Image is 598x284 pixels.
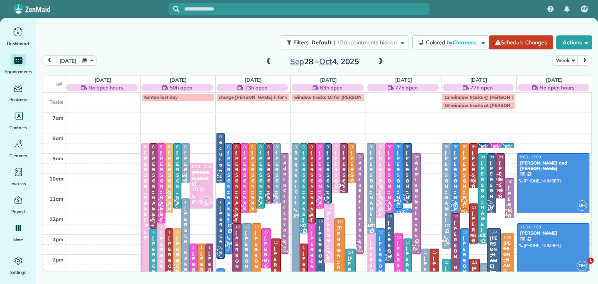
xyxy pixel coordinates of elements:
[319,56,332,66] span: Oct
[3,166,33,188] a: Invoices
[311,196,322,206] span: VG
[489,35,553,49] a: Schedule Changes
[320,77,337,83] a: [DATE]
[337,219,358,224] span: 12:15 - 3:30
[53,155,63,161] span: 9am
[161,205,171,212] small: 4
[444,102,528,108] span: 16 window tracks at [PERSON_NAME]
[335,181,345,191] span: TP
[160,224,181,230] span: 12:30 - 4:30
[433,250,451,255] span: 1:45 - 4:30
[453,150,457,223] div: [PERSON_NAME]
[327,185,337,192] small: 2
[354,243,359,247] span: MH
[264,230,285,235] span: 12:45 - 2:45
[325,252,329,257] span: KF
[478,140,487,147] small: 2
[463,144,484,149] span: 8:30 - 11:45
[472,205,493,210] span: 11:30 - 1:30
[482,265,501,270] span: 2:30 - 4:45
[184,150,187,223] div: [PERSON_NAME]
[276,57,373,66] h2: 28 – 4, 2025
[260,191,270,201] span: TP
[160,271,171,281] span: NS
[49,216,63,222] span: 12pm
[444,150,448,223] div: [PERSON_NAME]
[507,185,512,258] div: [PERSON_NAME]
[481,154,500,160] span: 9:00 - 1:30
[294,150,297,206] div: Request Off
[519,160,587,172] div: [PERSON_NAME] and [PERSON_NAME]
[327,144,348,149] span: 8:30 - 11:30
[53,236,63,242] span: 1pm
[236,200,246,211] span: VG
[318,219,339,224] span: 12:15 - 4:45
[294,144,313,149] span: 8:30 - 5:30
[212,175,222,182] small: 2
[283,154,302,160] span: 9:00 - 2:00
[498,160,503,233] div: [PERSON_NAME]
[3,110,33,131] a: Contacts
[176,150,179,223] div: [PERSON_NAME]
[373,188,382,195] small: 2
[330,182,334,187] span: KF
[343,144,364,149] span: 8:30 - 11:00
[172,263,176,267] span: AL
[251,150,254,223] div: [PERSON_NAME]
[277,35,408,49] a: Filters: Default | 10 appointments hidden
[290,56,304,66] span: Sep
[327,205,348,210] span: 11:30 - 2:30
[412,35,489,49] button: Colored byCleaners
[267,144,288,149] span: 8:30 - 11:30
[3,26,33,47] a: Dashboard
[454,144,475,149] span: 8:30 - 12:00
[10,268,26,276] span: Settings
[369,144,388,149] span: 8:30 - 1:00
[42,55,57,66] button: prev
[334,39,397,46] span: | 10 appointments hidden
[520,224,541,230] span: 12:30 - 3:00
[332,271,343,281] span: IK
[318,150,322,223] div: [PERSON_NAME]
[173,6,179,12] svg: Focus search
[3,54,33,75] a: Appointments
[160,144,181,149] span: 8:30 - 12:30
[9,124,27,131] span: Contacts
[245,77,262,83] a: [DATE]
[470,84,493,91] span: 77h open
[577,55,592,66] button: next
[177,271,187,281] span: AM
[201,200,211,207] small: 2
[184,200,205,205] span: 11:15 - 3:30
[88,84,123,91] span: No open hours
[302,150,306,223] div: [PERSON_NAME]
[4,68,32,75] span: Appointments
[582,6,587,12] span: AF
[463,150,467,223] div: [PERSON_NAME]
[426,39,479,46] span: Colored by
[369,150,373,223] div: [PERSON_NAME]
[245,84,267,91] span: 73h open
[227,150,230,223] div: [PERSON_NAME]
[490,230,511,235] span: 12:45 - 3:30
[227,144,246,149] span: 8:30 - 2:00
[519,230,587,236] div: [PERSON_NAME]
[406,144,427,149] span: 8:30 - 11:30
[268,191,278,201] span: AM
[219,134,240,139] span: 8:00 - 10:30
[303,245,321,250] span: 1:30 - 4:15
[168,144,189,149] span: 8:30 - 12:00
[201,271,211,281] span: TP
[244,200,254,211] span: IK
[480,160,485,233] div: [PERSON_NAME]
[281,35,408,49] button: Filters: Default | 10 appointments hidden
[465,231,476,241] span: NS
[192,245,211,250] span: 1:30 - 5:30
[381,200,392,211] span: VG
[490,154,511,160] span: 9:00 - 12:00
[378,230,399,235] span: 12:45 - 4:45
[556,35,592,49] button: Actions
[472,260,491,265] span: 2:15 - 4:45
[502,210,512,217] small: 1
[350,144,371,149] span: 8:30 - 10:30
